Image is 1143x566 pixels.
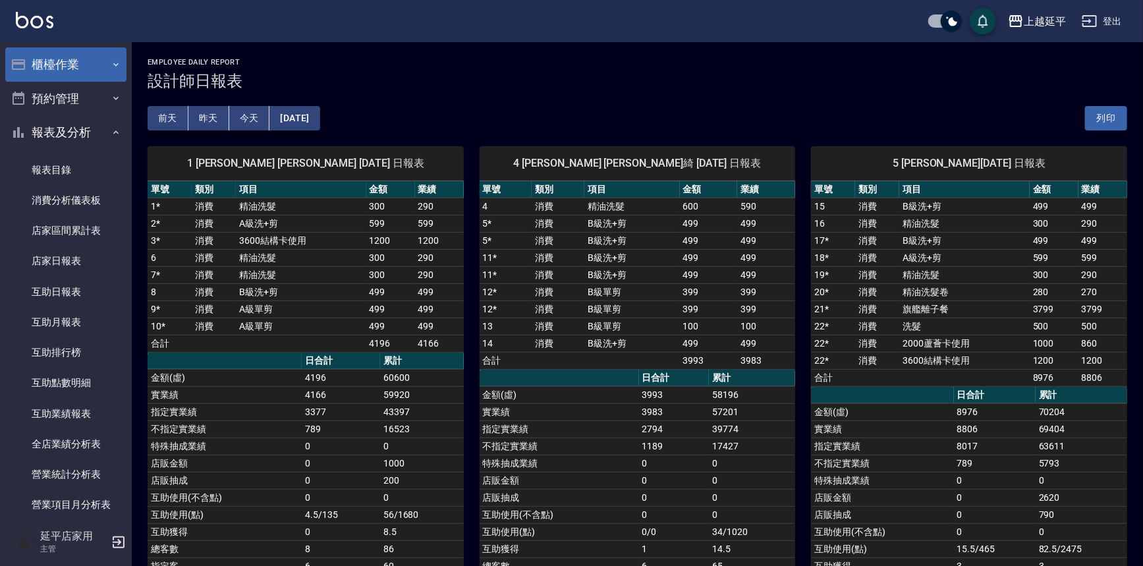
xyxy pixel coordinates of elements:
td: B級洗+剪 [236,283,366,300]
td: 店販抽成 [480,489,639,506]
td: 消費 [192,249,236,266]
td: 消費 [192,232,236,249]
td: 16523 [380,420,464,438]
td: 1 [639,540,710,557]
td: 499 [366,300,415,318]
td: B級洗+剪 [584,215,680,232]
td: 280 [1030,283,1078,300]
td: B級洗+剪 [584,232,680,249]
td: 消費 [192,266,236,283]
button: 登出 [1076,9,1127,34]
td: B級洗+剪 [899,198,1029,215]
td: 消費 [855,300,899,318]
th: 金額 [680,181,738,198]
th: 日合計 [639,370,710,387]
td: 消費 [192,215,236,232]
td: 合計 [148,335,192,352]
td: 店販金額 [148,455,302,472]
h5: 延平店家用 [40,530,107,543]
td: 3799 [1078,300,1127,318]
td: 499 [737,215,795,232]
td: 200 [380,472,464,489]
td: 499 [680,215,738,232]
td: 店販金額 [480,472,639,489]
td: 8806 [954,420,1036,438]
td: 2794 [639,420,710,438]
td: 0/0 [639,523,710,540]
td: 599 [1078,249,1127,266]
button: 今天 [229,106,270,130]
td: 499 [1078,198,1127,215]
td: 789 [954,455,1036,472]
td: 洗髮 [899,318,1029,335]
td: 60600 [380,369,464,386]
button: 昨天 [188,106,229,130]
td: 消費 [532,300,584,318]
td: 499 [1030,232,1078,249]
td: 1200 [1030,352,1078,369]
td: 0 [709,506,795,523]
td: 499 [415,283,464,300]
th: 類別 [855,181,899,198]
td: 4166 [415,335,464,352]
td: 1200 [1078,352,1127,369]
div: 上越延平 [1024,13,1066,30]
td: 消費 [855,215,899,232]
td: 1200 [366,232,415,249]
th: 日合計 [302,353,380,370]
td: 2620 [1036,489,1127,506]
span: 1 [PERSON_NAME] [PERSON_NAME] [DATE] 日報表 [163,157,448,170]
td: 100 [737,318,795,335]
td: 實業績 [811,420,953,438]
td: 實業績 [148,386,302,403]
a: 營業項目月分析表 [5,490,126,520]
td: 0 [302,489,380,506]
td: 消費 [855,335,899,352]
button: [DATE] [269,106,320,130]
td: B級洗+剪 [899,232,1029,249]
a: 14 [483,338,493,349]
td: 金額(虛) [811,403,953,420]
p: 主管 [40,543,107,555]
td: 499 [737,266,795,283]
td: 消費 [855,283,899,300]
a: 消費分析儀表板 [5,185,126,215]
h3: 設計師日報表 [148,72,1127,90]
td: 17427 [709,438,795,455]
td: 指定實業績 [480,420,639,438]
td: 70204 [1036,403,1127,420]
button: 列印 [1085,106,1127,130]
td: 不指定實業績 [811,455,953,472]
td: 290 [1078,266,1127,283]
td: 499 [737,335,795,352]
td: 4196 [366,335,415,352]
td: 499 [1030,198,1078,215]
td: 金額(虛) [480,386,639,403]
td: 599 [415,215,464,232]
td: 消費 [192,300,236,318]
td: 789 [302,420,380,438]
td: 0 [954,472,1036,489]
td: 590 [737,198,795,215]
td: 4166 [302,386,380,403]
button: save [970,8,996,34]
td: 300 [366,198,415,215]
a: 4 [483,201,488,212]
th: 累計 [380,353,464,370]
td: 290 [415,249,464,266]
button: 預約管理 [5,82,126,116]
th: 單號 [480,181,532,198]
td: 34/1020 [709,523,795,540]
td: 0 [639,455,710,472]
td: A級單剪 [236,318,366,335]
button: 上越延平 [1003,8,1071,35]
td: 合計 [480,352,532,369]
td: 精油洗髮 [899,215,1029,232]
td: A級單剪 [236,300,366,318]
th: 業績 [415,181,464,198]
td: 300 [366,266,415,283]
td: A級洗+剪 [899,249,1029,266]
td: 旗艦離子餐 [899,300,1029,318]
td: 0 [380,438,464,455]
th: 累計 [1036,387,1127,404]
